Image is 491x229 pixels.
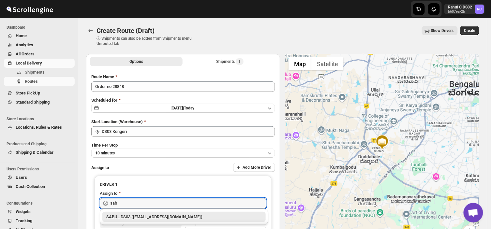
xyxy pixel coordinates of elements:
[422,26,458,35] button: Show Drivers
[431,28,454,33] span: Show Drivers
[16,42,33,47] span: Analytics
[95,150,115,156] span: 10 minutes
[4,123,75,132] button: Locations, Rules & Rates
[444,4,485,14] button: User menu
[91,104,275,113] button: [DATE]|Today
[97,27,155,35] span: Create Route (Draft)
[239,59,241,64] span: 1
[216,58,244,65] div: Shipments
[477,7,482,11] text: RC
[4,50,75,59] button: All Orders
[311,57,344,70] button: Show satellite imagery
[16,150,53,155] span: Shipping & Calendar
[91,74,114,79] span: Route Name
[25,70,45,75] span: Shipments
[106,214,262,220] div: SABUL DS03 ([EMAIL_ADDRESS][DOMAIN_NAME])
[16,51,35,56] span: All Orders
[25,79,38,84] span: Routes
[129,59,143,64] span: Options
[464,28,475,33] span: Create
[464,203,483,222] div: Open chat
[7,166,75,172] span: Users Permissions
[475,5,484,14] span: Rahul C DS02
[4,173,75,182] button: Users
[91,81,275,92] input: Eg: Bengaluru Route
[460,26,479,35] button: Create
[100,190,117,197] div: Assign to
[91,98,117,103] span: Scheduled for
[86,26,95,35] button: Routes
[102,126,275,137] input: Search location
[16,91,40,95] span: Store PickUp
[16,175,27,180] span: Users
[90,57,183,66] button: All Route Options
[16,61,42,65] span: Local Delivery
[184,106,195,110] span: Today
[4,148,75,157] button: Shipping & Calendar
[97,36,199,46] p: ⓘ Shipments can also be added from Shipments menu Unrouted tab
[4,207,75,216] button: Widgets
[5,1,54,17] img: ScrollEngine
[184,57,276,66] button: Selected Shipments
[233,163,275,172] button: Add More Driver
[4,31,75,40] button: Home
[16,33,27,38] span: Home
[16,100,50,105] span: Standard Shipping
[172,106,184,110] span: [DATE] |
[448,5,472,10] p: Rahul C DS02
[16,209,31,214] span: Widgets
[16,218,32,223] span: Tracking
[448,10,472,14] p: b607ea-2b
[7,25,75,30] span: Dashboard
[91,165,109,170] span: Assign to
[7,116,75,122] span: Store Locations
[16,125,62,130] span: Locations, Rules & Rates
[91,149,275,158] button: 10 minutes
[4,68,75,77] button: Shipments
[7,201,75,206] span: Configurations
[243,165,271,170] span: Add More Driver
[4,40,75,50] button: Analytics
[91,119,143,124] span: Start Location (Warehouse)
[4,182,75,191] button: Cash Collection
[100,212,268,222] li: SABUL DS03 (pokogin390@dextrago.com)
[100,181,266,188] h3: DRIVER 1
[91,143,118,148] span: Time Per Stop
[7,141,75,147] span: Products and Shipping
[110,198,266,208] input: Search assignee
[4,77,75,86] button: Routes
[4,216,75,225] button: Tracking
[289,57,311,70] button: Show street map
[16,184,45,189] span: Cash Collection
